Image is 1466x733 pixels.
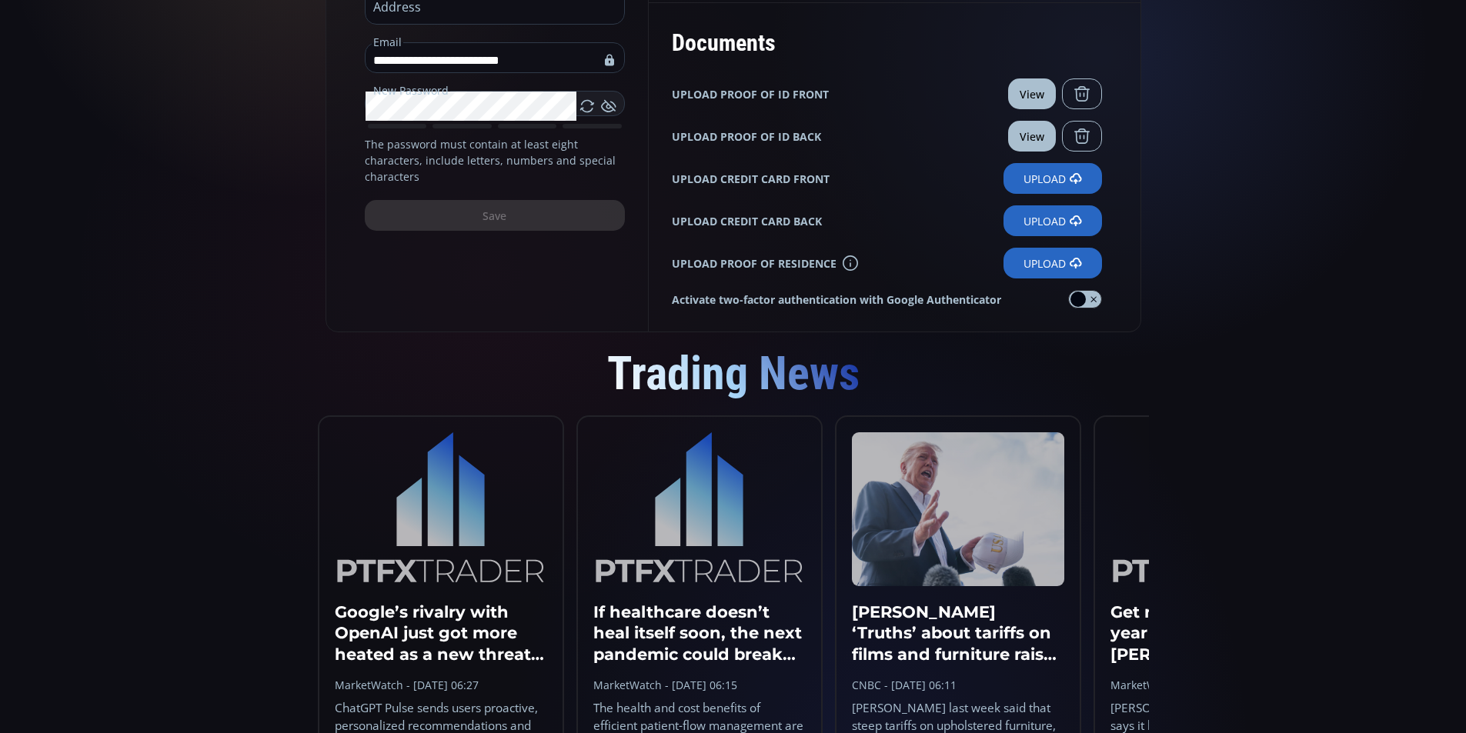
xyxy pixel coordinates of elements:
h3: Get ready for an end-of-year rally for stocks, [PERSON_NAME] [PERSON_NAME] says [1110,601,1323,665]
label: Upload [1003,248,1102,278]
label: Upload [1003,163,1102,194]
div: CNBC - [DATE] 06:11 [852,677,1064,693]
button: View [1008,78,1056,109]
span: Trading News [607,346,860,401]
h3: Google’s rivalry with OpenAI just got more heated as a new threat to search emerges [335,601,547,665]
img: 108204974-1759147452824-gettyimages-2237525909-WH_Sept26_2025.jpeg [852,432,1064,586]
h3: If healthcare doesn’t heal itself soon, the next pandemic could break the system [593,601,806,665]
strong: Activate two-factor authentication with Google Authenticator [672,292,1001,308]
div: MarketWatch - [DATE] 06:15 [593,677,806,693]
img: logo.c86ae0b5.svg [593,432,806,586]
img: logo.c86ae0b5.svg [1110,432,1323,586]
button: View [1008,121,1056,152]
b: UPLOAD CREDIT CARD BACK [672,213,822,229]
b: UPLOAD CREDIT CARD FRONT [672,171,830,187]
div: Documents [672,18,1102,67]
div: MarketWatch - [DATE] 05:27 [1110,677,1323,693]
img: logo.c86ae0b5.svg [335,432,547,586]
b: UPLOAD PROOF OF ID FRONT [672,86,829,102]
b: UPLOAD PROOF OF RESIDENCE [672,255,837,272]
h3: [PERSON_NAME] ‘Truths’ about tariffs on films and furniture raise questions on details [852,601,1064,665]
b: UPLOAD PROOF OF ID BACK [672,128,821,145]
div: MarketWatch - [DATE] 06:27 [335,677,547,693]
label: Upload [1003,205,1102,236]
